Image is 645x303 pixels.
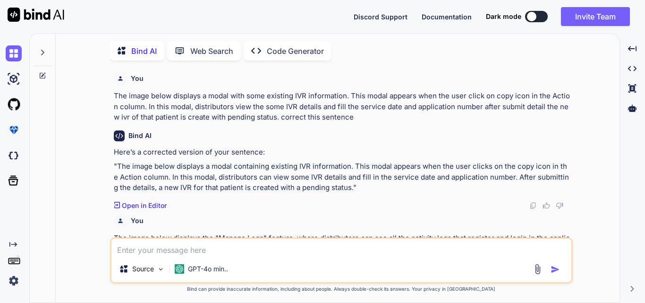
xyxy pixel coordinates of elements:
span: Documentation [422,13,472,21]
img: githubLight [6,96,22,113]
p: GPT-4o min.. [188,264,228,274]
h6: Bind AI [128,131,152,140]
img: Bind AI [8,8,64,22]
h6: You [131,216,144,225]
p: Code Generator [267,45,324,57]
p: The image below displays the "Manage Logs" feature, where distributors can see all the activity l... [114,233,571,265]
p: Web Search [190,45,233,57]
p: Here’s a corrected version of your sentence: [114,147,571,158]
p: The image below displays a modal with some existing IVR information. This modal appears when the ... [114,91,571,123]
img: dislike [556,202,563,209]
img: Pick Models [157,265,165,273]
img: settings [6,273,22,289]
img: like [543,202,550,209]
img: icon [551,265,560,274]
p: Open in Editor [122,201,167,210]
span: Discord Support [354,13,407,21]
img: darkCloudIdeIcon [6,147,22,164]
p: Bind can provide inaccurate information, including about people. Always double-check its answers.... [110,286,573,293]
img: attachment [532,264,543,275]
p: "The image below displays a modal containing existing IVR information. This modal appears when th... [114,161,571,193]
img: ai-studio [6,71,22,87]
img: chat [6,45,22,61]
p: Bind AI [131,45,157,57]
button: Documentation [422,12,472,22]
img: copy [529,202,537,209]
span: Dark mode [486,12,521,21]
img: premium [6,122,22,138]
button: Invite Team [561,7,630,26]
p: Source [132,264,154,274]
h6: You [131,74,144,83]
img: GPT-4o mini [175,264,184,274]
button: Discord Support [354,12,407,22]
